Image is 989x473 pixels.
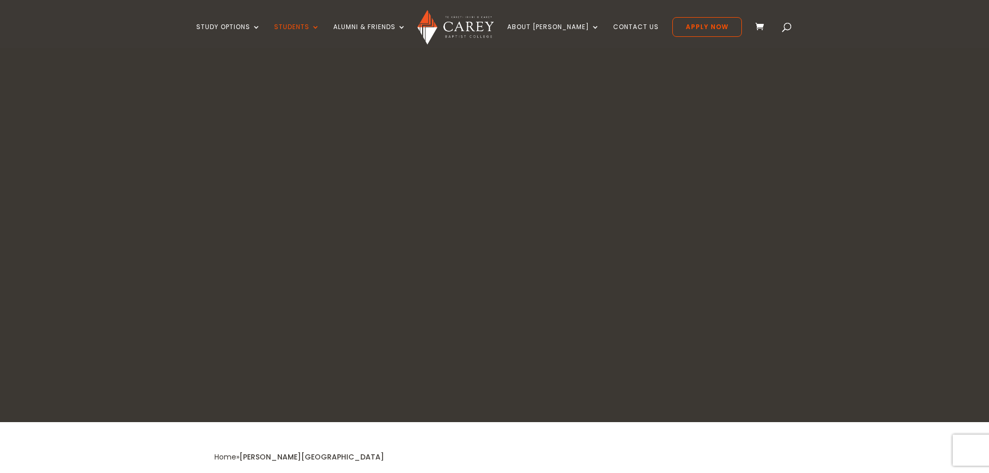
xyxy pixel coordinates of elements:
img: Carey Baptist College [417,10,494,45]
a: Students [274,23,320,48]
a: Alumni & Friends [333,23,406,48]
a: Contact Us [613,23,659,48]
a: Home [214,452,236,462]
a: Apply Now [672,17,742,37]
span: » [214,452,384,462]
a: About [PERSON_NAME] [507,23,600,48]
span: [PERSON_NAME][GEOGRAPHIC_DATA] [239,452,384,462]
a: Study Options [196,23,261,48]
